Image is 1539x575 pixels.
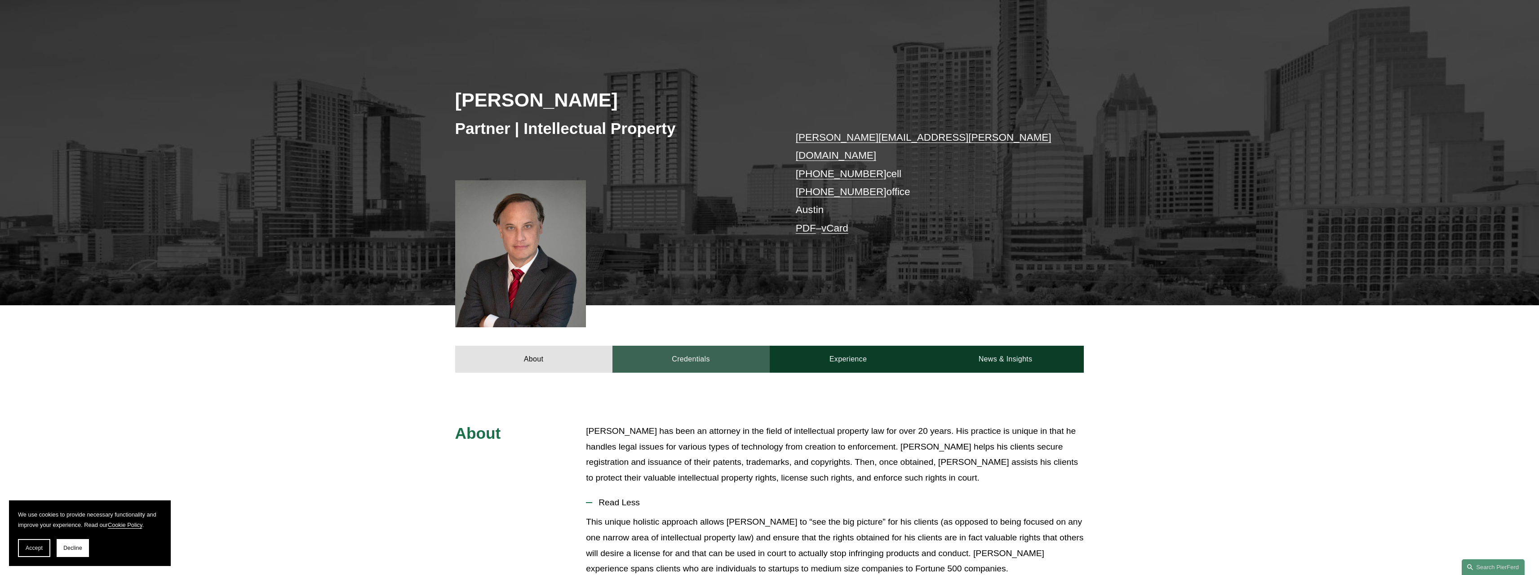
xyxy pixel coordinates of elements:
[455,424,501,442] span: About
[770,346,927,373] a: Experience
[18,539,50,557] button: Accept
[455,346,612,373] a: About
[26,545,43,551] span: Accept
[796,132,1051,161] a: [PERSON_NAME][EMAIL_ADDRESS][PERSON_NAME][DOMAIN_NAME]
[796,129,1058,237] p: cell office Austin –
[455,88,770,111] h2: [PERSON_NAME]
[18,509,162,530] p: We use cookies to provide necessary functionality and improve your experience. Read our .
[455,119,770,138] h3: Partner | Intellectual Property
[796,168,887,179] a: [PHONE_NUMBER]
[1462,559,1525,575] a: Search this site
[108,522,142,528] a: Cookie Policy
[9,500,171,566] section: Cookie banner
[927,346,1084,373] a: News & Insights
[63,545,82,551] span: Decline
[57,539,89,557] button: Decline
[796,186,887,197] a: [PHONE_NUMBER]
[821,223,848,234] a: vCard
[586,423,1084,486] p: [PERSON_NAME] has been an attorney in the field of intellectual property law for over 20 years. H...
[796,223,816,234] a: PDF
[612,346,770,373] a: Credentials
[592,498,1084,508] span: Read Less
[586,491,1084,514] button: Read Less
